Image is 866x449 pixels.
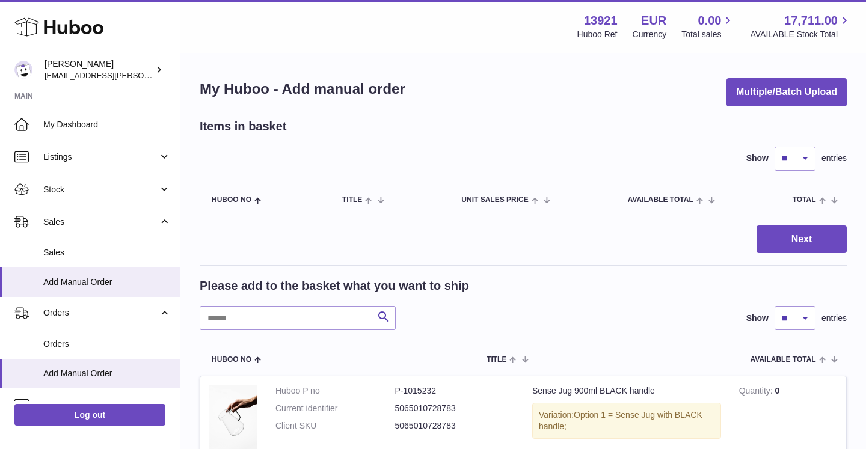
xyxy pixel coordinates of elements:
[43,338,171,350] span: Orders
[681,13,735,40] a: 0.00 Total sales
[43,184,158,195] span: Stock
[43,216,158,228] span: Sales
[200,79,405,99] h1: My Huboo - Add manual order
[43,151,158,163] span: Listings
[577,29,618,40] div: Huboo Ref
[275,385,395,397] dt: Huboo P no
[275,420,395,432] dt: Client SKU
[584,13,618,29] strong: 13921
[43,276,171,288] span: Add Manual Order
[275,403,395,414] dt: Current identifier
[698,13,722,29] span: 0.00
[726,78,847,106] button: Multiple/Batch Upload
[821,153,847,164] span: entries
[746,153,769,164] label: Show
[395,420,515,432] dd: 5065010728783
[532,403,721,439] div: Variation:
[43,119,171,130] span: My Dashboard
[750,29,852,40] span: AVAILABLE Stock Total
[43,307,158,319] span: Orders
[793,196,816,204] span: Total
[212,196,251,204] span: Huboo no
[45,70,241,80] span: [EMAIL_ADDRESS][PERSON_NAME][DOMAIN_NAME]
[751,356,816,364] span: AVAILABLE Total
[757,225,847,254] button: Next
[212,356,251,364] span: Huboo no
[784,13,838,29] span: 17,711.00
[395,385,515,397] dd: P-1015232
[200,118,287,135] h2: Items in basket
[746,313,769,324] label: Show
[487,356,506,364] span: Title
[633,29,667,40] div: Currency
[14,61,32,79] img: europe@orea.uk
[43,399,171,410] span: Usage
[750,13,852,40] a: 17,711.00 AVAILABLE Stock Total
[14,404,165,426] a: Log out
[641,13,666,29] strong: EUR
[821,313,847,324] span: entries
[45,58,153,81] div: [PERSON_NAME]
[681,29,735,40] span: Total sales
[342,196,362,204] span: Title
[461,196,528,204] span: Unit Sales Price
[43,247,171,258] span: Sales
[739,386,775,399] strong: Quantity
[200,278,469,294] h2: Please add to the basket what you want to ship
[628,196,693,204] span: AVAILABLE Total
[539,410,702,431] span: Option 1 = Sense Jug with BLACK handle;
[43,368,171,379] span: Add Manual Order
[395,403,515,414] dd: 5065010728783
